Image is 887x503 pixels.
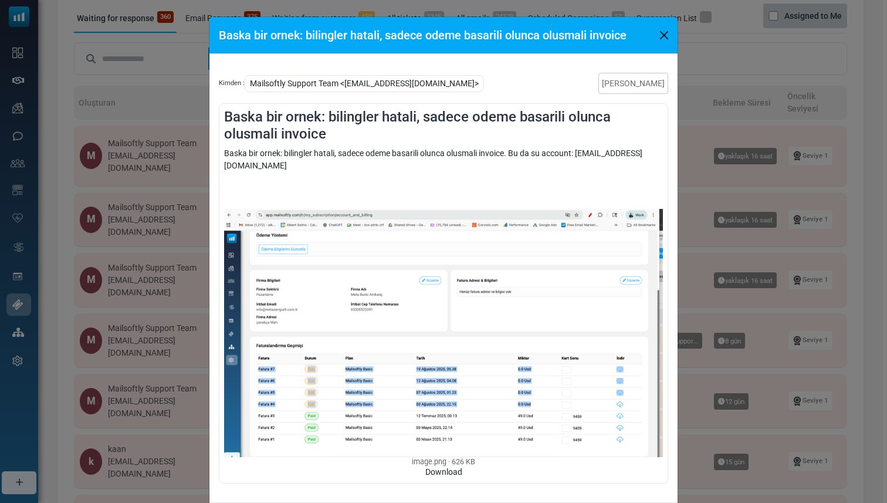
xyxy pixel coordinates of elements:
[425,467,462,477] a: Download
[598,73,668,94] a: [PERSON_NAME]
[219,26,627,44] h5: Baska bir ornek: bilingler hatali, sadece odeme basarili olunca olusmali invoice
[655,26,673,44] button: Close
[224,147,663,479] div: Baska bir ornek: bilingler hatali, sadece odeme basarili olunca olusmali invoice. Bu da su accoun...
[219,79,245,89] span: Kimden :
[224,109,663,143] h4: Baska bir ornek: bilingler hatali, sadece odeme basarili olunca olusmali invoice
[412,457,446,466] span: image.png
[245,75,484,92] span: Mailsoftly Support Team <[EMAIL_ADDRESS][DOMAIN_NAME]>
[448,457,475,466] span: 626 KB
[224,209,663,458] img: image.png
